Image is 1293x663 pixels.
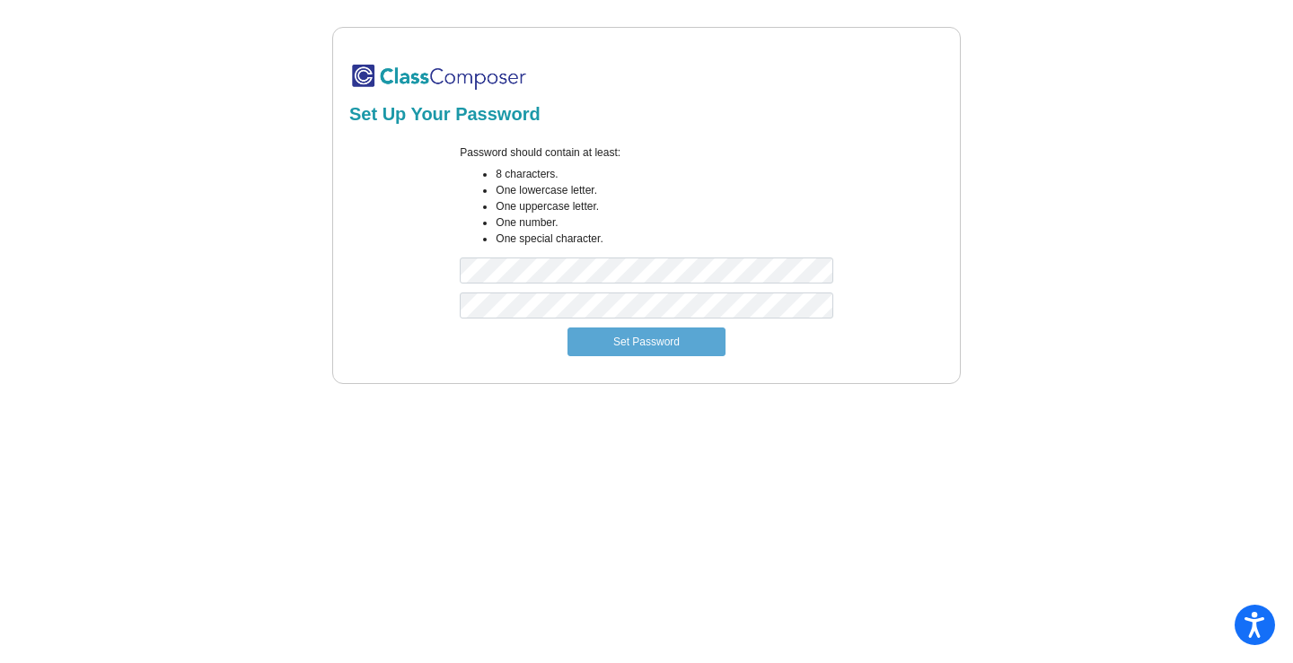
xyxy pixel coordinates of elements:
[460,144,620,161] label: Password should contain at least:
[496,214,832,231] li: One number.
[349,103,944,125] h2: Set Up Your Password
[496,198,832,214] li: One uppercase letter.
[567,327,726,356] button: Set Password
[496,166,832,182] li: 8 characters.
[496,182,832,198] li: One lowercase letter.
[496,231,832,247] li: One special character.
